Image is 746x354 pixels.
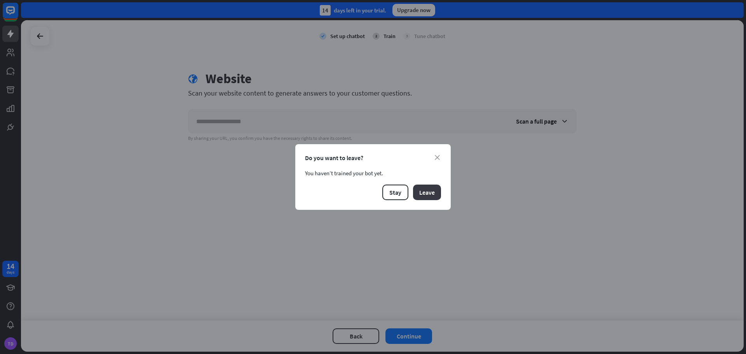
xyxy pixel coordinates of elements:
[435,155,440,160] i: close
[382,185,408,200] button: Stay
[413,185,441,200] button: Leave
[6,3,30,26] button: Open LiveChat chat widget
[305,154,441,162] div: Do you want to leave?
[305,169,441,177] div: You haven’t trained your bot yet.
